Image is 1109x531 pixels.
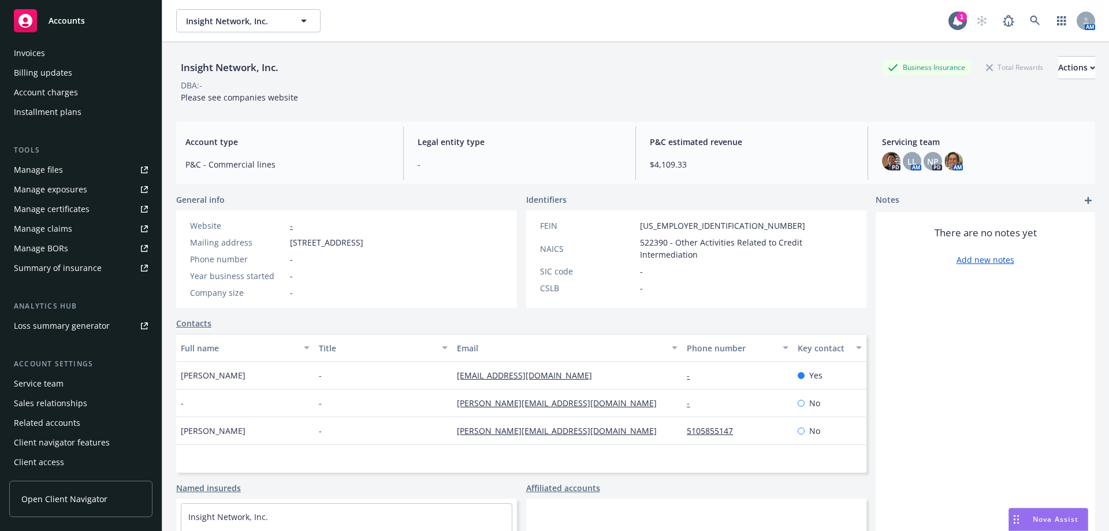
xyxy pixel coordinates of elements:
[682,334,792,362] button: Phone number
[1081,194,1095,207] a: add
[181,397,184,409] span: -
[809,397,820,409] span: No
[190,253,285,265] div: Phone number
[526,194,567,206] span: Identifiers
[181,342,297,354] div: Full name
[687,425,742,436] a: 5105855147
[190,287,285,299] div: Company size
[186,15,286,27] span: Insight Network, Inc.
[970,9,993,32] a: Start snowing
[14,433,110,452] div: Client navigator features
[1008,508,1088,531] button: Nova Assist
[181,92,298,103] span: Please see companies website
[14,83,78,102] div: Account charges
[980,60,1049,75] div: Total Rewards
[1050,9,1073,32] a: Switch app
[14,259,102,277] div: Summary of insurance
[21,493,107,505] span: Open Client Navigator
[882,136,1086,148] span: Servicing team
[9,64,152,82] a: Billing updates
[957,254,1014,266] a: Add new notes
[907,155,917,168] span: LL
[185,158,389,170] span: P&C - Commercial lines
[190,220,285,232] div: Website
[14,180,87,199] div: Manage exposures
[650,158,854,170] span: $4,109.33
[882,60,971,75] div: Business Insurance
[14,200,90,218] div: Manage certificates
[181,79,202,91] div: DBA: -
[181,425,245,437] span: [PERSON_NAME]
[181,369,245,381] span: [PERSON_NAME]
[9,259,152,277] a: Summary of insurance
[540,265,635,277] div: SIC code
[540,243,635,255] div: NAICS
[14,220,72,238] div: Manage claims
[14,44,45,62] div: Invoices
[314,334,452,362] button: Title
[457,398,666,409] a: [PERSON_NAME][EMAIL_ADDRESS][DOMAIN_NAME]
[1009,508,1024,530] div: Drag to move
[9,358,152,370] div: Account settings
[290,253,293,265] span: -
[14,103,81,121] div: Installment plans
[319,369,322,381] span: -
[798,342,849,354] div: Key contact
[9,161,152,179] a: Manage files
[290,236,363,248] span: [STREET_ADDRESS]
[997,9,1020,32] a: Report a Bug
[190,270,285,282] div: Year business started
[188,511,268,522] a: Insight Network, Inc.
[526,482,600,494] a: Affiliated accounts
[793,334,866,362] button: Key contact
[876,194,899,207] span: Notes
[14,161,63,179] div: Manage files
[14,394,87,413] div: Sales relationships
[457,425,666,436] a: [PERSON_NAME][EMAIL_ADDRESS][DOMAIN_NAME]
[809,425,820,437] span: No
[687,370,699,381] a: -
[290,287,293,299] span: -
[319,425,322,437] span: -
[190,236,285,248] div: Mailing address
[319,397,322,409] span: -
[944,152,963,170] img: photo
[640,220,805,232] span: [US_EMPLOYER_IDENTIFICATION_NUMBER]
[176,334,314,362] button: Full name
[9,180,152,199] a: Manage exposures
[452,334,682,362] button: Email
[9,433,152,452] a: Client navigator features
[9,103,152,121] a: Installment plans
[290,220,293,231] a: -
[9,394,152,413] a: Sales relationships
[9,220,152,238] a: Manage claims
[1058,56,1095,79] button: Actions
[1033,514,1078,524] span: Nova Assist
[640,236,853,261] span: 522390 - Other Activities Related to Credit Intermediation
[540,220,635,232] div: FEIN
[9,44,152,62] a: Invoices
[540,282,635,294] div: CSLB
[176,317,211,329] a: Contacts
[9,317,152,335] a: Loss summary generator
[9,414,152,432] a: Related accounts
[319,342,435,354] div: Title
[290,270,293,282] span: -
[9,453,152,471] a: Client access
[176,60,283,75] div: Insight Network, Inc.
[650,136,854,148] span: P&C estimated revenue
[49,16,85,25] span: Accounts
[14,374,64,393] div: Service team
[9,5,152,37] a: Accounts
[457,342,665,354] div: Email
[935,226,1037,240] span: There are no notes yet
[14,414,80,432] div: Related accounts
[1058,57,1095,79] div: Actions
[9,144,152,156] div: Tools
[14,64,72,82] div: Billing updates
[9,200,152,218] a: Manage certificates
[14,239,68,258] div: Manage BORs
[9,374,152,393] a: Service team
[418,136,622,148] span: Legal entity type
